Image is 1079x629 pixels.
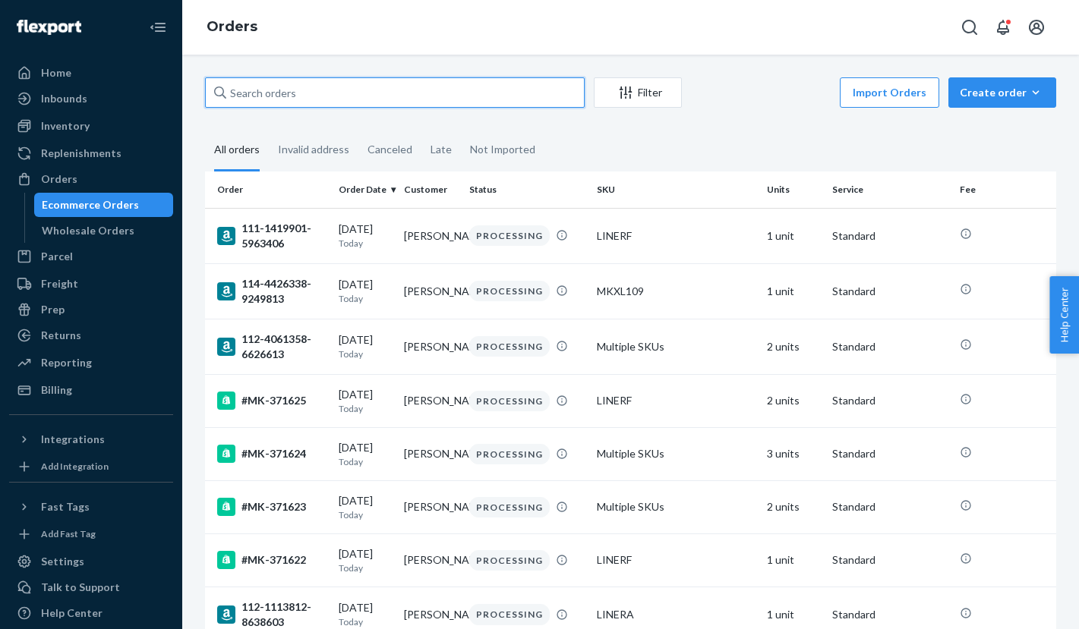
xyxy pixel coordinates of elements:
a: Parcel [9,244,173,269]
div: Inbounds [41,91,87,106]
td: [PERSON_NAME] [398,480,463,533]
td: 2 units [761,319,826,374]
div: PROCESSING [469,336,550,357]
div: Invalid address [278,130,349,169]
div: Home [41,65,71,80]
button: Filter [594,77,682,108]
div: [DATE] [339,277,392,305]
div: Parcel [41,249,73,264]
div: Wholesale Orders [42,223,134,238]
div: #MK-371623 [217,498,327,516]
button: Close Navigation [143,12,173,42]
td: [PERSON_NAME] [398,374,463,427]
button: Integrations [9,427,173,451]
th: Order [205,171,333,208]
p: Today [339,402,392,415]
div: Integrations [41,432,105,447]
div: 114-4426338-9249813 [217,276,327,307]
div: #MK-371622 [217,551,327,569]
div: Returns [41,328,81,343]
p: Standard [832,339,948,354]
div: PROCESSING [469,444,550,464]
p: Standard [832,607,948,622]
td: [PERSON_NAME] [398,263,463,319]
button: Open notifications [988,12,1018,42]
div: [DATE] [339,222,392,250]
a: Prep [9,297,173,322]
div: PROCESSING [469,281,550,301]
td: [PERSON_NAME] [398,208,463,263]
div: LINERF [597,552,755,568]
a: Orders [207,18,257,35]
td: [PERSON_NAME] [398,319,463,374]
div: [DATE] [339,332,392,360]
div: Fast Tags [41,499,90,514]
td: [PERSON_NAME] [398,427,463,480]
button: Fast Tags [9,495,173,519]
div: LINERF [597,228,755,244]
button: Create order [948,77,1056,108]
div: Not Imported [470,130,535,169]
div: #MK-371625 [217,392,327,410]
p: Standard [832,499,948,514]
div: All orders [214,130,260,171]
div: Billing [41,382,72,398]
div: Reporting [41,355,92,370]
div: Settings [41,554,84,569]
td: Multiple SKUs [591,319,761,374]
p: Today [339,292,392,305]
p: Today [339,455,392,468]
th: Fee [954,171,1056,208]
button: Open account menu [1021,12,1052,42]
div: LINERF [597,393,755,408]
th: Status [463,171,591,208]
div: Late [431,130,452,169]
div: Add Integration [41,460,109,473]
div: PROCESSING [469,391,550,411]
div: Canceled [368,130,412,169]
div: Prep [41,302,65,317]
p: Today [339,615,392,628]
div: PROCESSING [469,604,550,624]
p: Today [339,237,392,250]
a: Ecommerce Orders [34,193,174,217]
a: Add Fast Tag [9,525,173,543]
div: Filter [595,85,681,100]
button: Open Search Box [954,12,985,42]
div: MKXL109 [597,284,755,299]
div: [DATE] [339,493,392,521]
div: PROCESSING [469,225,550,246]
p: Standard [832,284,948,299]
p: Today [339,348,392,360]
p: Standard [832,552,948,568]
a: Returns [9,323,173,348]
div: Customer [404,183,457,196]
p: Standard [832,446,948,461]
a: Talk to Support [9,575,173,599]
a: Wholesale Orders [34,219,174,243]
img: Flexport logo [17,20,81,35]
a: Settings [9,549,173,574]
p: Standard [832,393,948,408]
ol: breadcrumbs [194,5,270,49]
div: Talk to Support [41,580,120,595]
p: Today [339,508,392,521]
input: Search orders [205,77,585,108]
td: 2 units [761,374,826,427]
div: PROCESSING [469,497,550,517]
button: Help Center [1049,276,1079,354]
td: Multiple SKUs [591,480,761,533]
td: Multiple SKUs [591,427,761,480]
a: Billing [9,378,173,402]
th: Service [826,171,954,208]
a: Orders [9,167,173,191]
a: Inbounds [9,86,173,111]
td: 1 unit [761,208,826,263]
div: [DATE] [339,546,392,574]
a: Replenishments [9,141,173,165]
div: Orders [41,171,77,187]
a: Add Integration [9,458,173,476]
div: #MK-371624 [217,445,327,463]
div: LINERA [597,607,755,622]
